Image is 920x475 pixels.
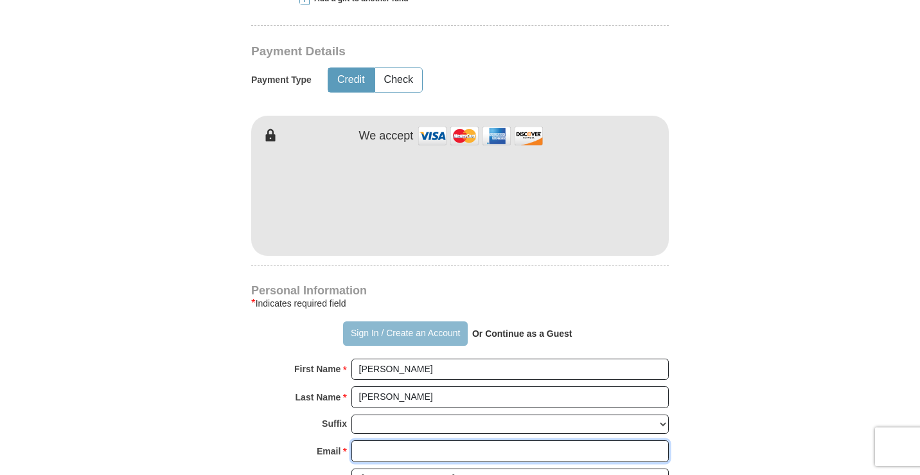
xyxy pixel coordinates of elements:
[472,328,572,339] strong: Or Continue as a Guest
[375,68,422,92] button: Check
[322,415,347,433] strong: Suffix
[294,360,341,378] strong: First Name
[251,44,579,59] h3: Payment Details
[317,442,341,460] strong: Email
[251,296,669,311] div: Indicates required field
[416,122,545,150] img: credit cards accepted
[359,129,414,143] h4: We accept
[343,321,467,346] button: Sign In / Create an Account
[251,75,312,85] h5: Payment Type
[328,68,374,92] button: Credit
[251,285,669,296] h4: Personal Information
[296,388,341,406] strong: Last Name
